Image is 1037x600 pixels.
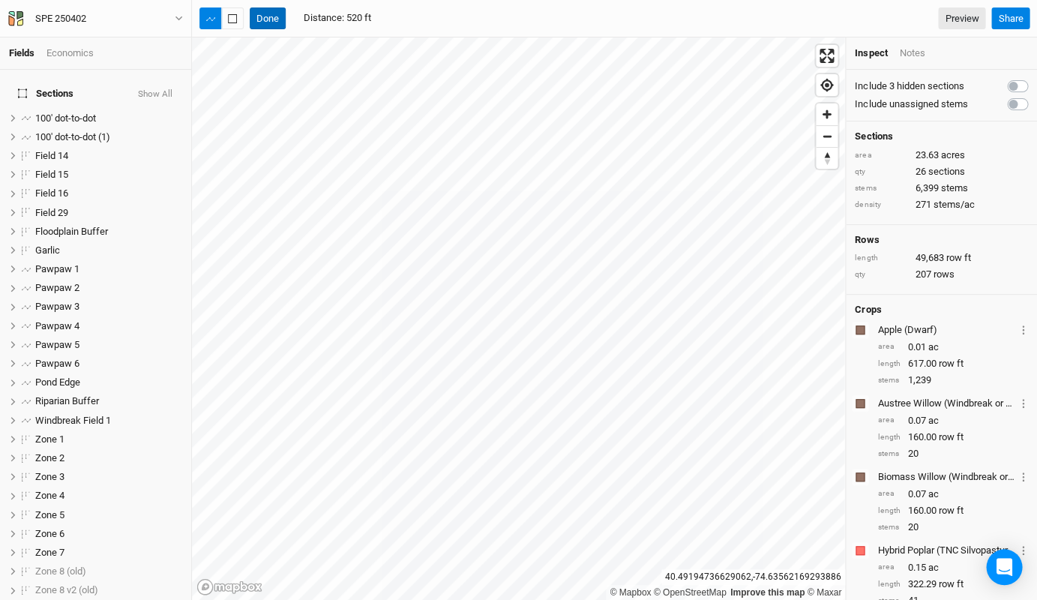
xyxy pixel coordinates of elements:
span: ac [928,414,938,427]
span: Field 15 [35,169,68,180]
span: Garlic [35,244,60,256]
button: Zoom in [816,103,838,125]
span: Pawpaw 1 [35,263,79,274]
div: Floodplain Buffer [35,226,182,238]
div: 20 [877,447,1028,460]
button: Shortcut: 2 [221,7,244,30]
div: length [855,253,907,264]
div: 26 [855,165,1028,178]
div: 271 [855,198,1028,211]
div: SPE 250402 [35,11,86,26]
div: Zone 1 [35,433,182,445]
div: Zone 8 v2 (old) [35,584,182,596]
div: 1,239 [877,373,1028,387]
span: Pawpaw 2 [35,282,79,293]
span: Zone 4 [35,490,64,501]
button: Crop Usage [1018,394,1028,412]
div: Notes [899,46,925,60]
a: Mapbox logo [196,578,262,595]
div: Biomass Willow (Windbreak or Screen) [877,470,1015,484]
span: row ft [946,251,970,265]
span: Zone 8 v2 (old) [35,584,98,595]
div: Riparian Buffer [35,395,182,407]
button: Crop Usage [1018,468,1028,485]
div: 160.00 [877,430,1028,444]
button: SPE 250402 [7,10,184,27]
div: Pawpaw 5 [35,339,182,351]
h4: Crops [855,304,881,316]
div: Zone 2 [35,452,182,464]
div: stems [877,448,900,460]
a: Preview [938,7,985,30]
span: Pawpaw 3 [35,301,79,312]
span: ac [928,487,938,501]
span: ac [928,340,938,354]
label: Include unassigned stems [855,97,967,111]
div: Zone 8 (old) [35,565,182,577]
div: stems [877,375,900,386]
div: stems [855,183,907,194]
span: Zone 6 [35,528,64,539]
span: sections [928,165,964,178]
span: Pawpaw 6 [35,358,79,369]
div: Pawpaw 2 [35,282,182,294]
span: Pawpaw 4 [35,320,79,331]
div: Zone 3 [35,471,182,483]
div: Austree Willow (Windbreak or Screen) [877,397,1015,410]
div: Field 14 [35,150,182,162]
button: Crop Usage [1018,321,1028,338]
div: 0.07 [877,414,1028,427]
span: stems/ac [933,198,974,211]
div: Pawpaw 4 [35,320,182,332]
div: area [877,562,900,573]
div: area [877,488,900,499]
button: Reset bearing to north [816,147,838,169]
div: Field 15 [35,169,182,181]
div: stems [877,522,900,533]
span: Field 14 [35,150,68,161]
div: Field 29 [35,207,182,219]
div: 207 [855,268,1028,281]
div: area [877,341,900,352]
div: Pond Edge [35,376,182,388]
div: Hybrid Poplar (TNC Silvopasture) [877,544,1015,557]
div: length [877,505,900,517]
div: Economics [46,46,94,60]
button: Share [991,7,1030,30]
span: 100' dot-to-dot [35,112,96,124]
div: density [855,199,907,211]
div: length [877,579,900,590]
span: 100' dot-to-dot (1) [35,131,110,142]
a: Improve this map [730,587,805,598]
div: 49,683 [855,251,1028,265]
div: Pawpaw 3 [35,301,182,313]
div: qty [855,269,907,280]
span: Floodplain Buffer [35,226,108,237]
div: 160.00 [877,504,1028,517]
span: Pawpaw 5 [35,339,79,350]
button: Shortcut: 1 [199,7,222,30]
div: Open Intercom Messenger [986,549,1022,585]
div: 617.00 [877,357,1028,370]
span: Zoom out [816,126,838,147]
div: 322.29 [877,577,1028,591]
div: Zone 4 [35,490,182,502]
button: Show All [137,89,173,100]
span: Field 16 [35,187,68,199]
a: Mapbox [610,587,651,598]
span: Zone 2 [35,452,64,463]
div: length [877,432,900,443]
span: Zone 1 [35,433,64,445]
span: Windbreak Field 1 [35,415,111,426]
div: Pawpaw 6 [35,358,182,370]
div: 0.07 [877,487,1028,501]
div: 0.15 [877,561,1028,574]
span: Zone 3 [35,471,64,482]
button: Enter fullscreen [816,45,838,67]
div: 100' dot-to-dot [35,112,182,124]
span: Field 29 [35,207,68,218]
div: qty [855,166,907,178]
h4: Sections [855,130,1028,142]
